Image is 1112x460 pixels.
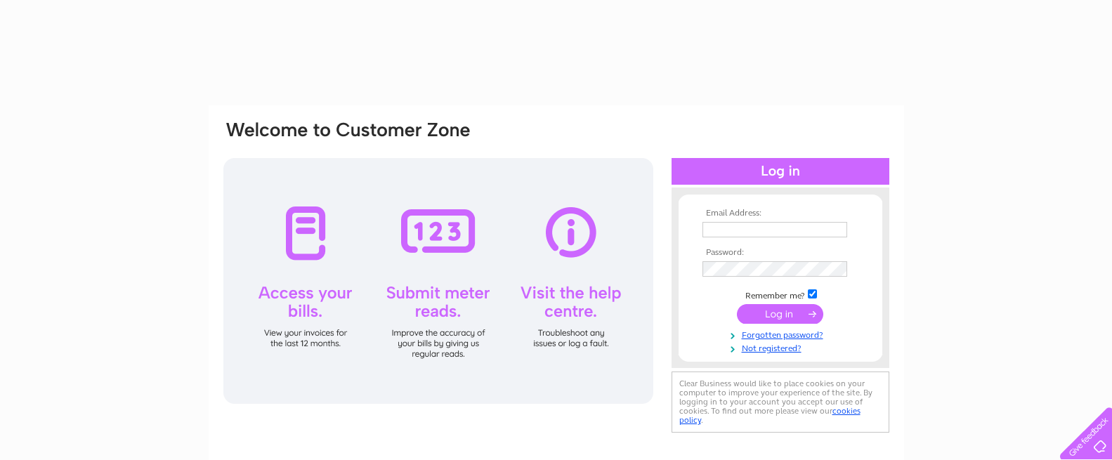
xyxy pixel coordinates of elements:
[699,248,862,258] th: Password:
[699,209,862,218] th: Email Address:
[702,341,862,354] a: Not registered?
[679,406,861,425] a: cookies policy
[672,372,889,433] div: Clear Business would like to place cookies on your computer to improve your experience of the sit...
[737,304,823,324] input: Submit
[699,287,862,301] td: Remember me?
[702,327,862,341] a: Forgotten password?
